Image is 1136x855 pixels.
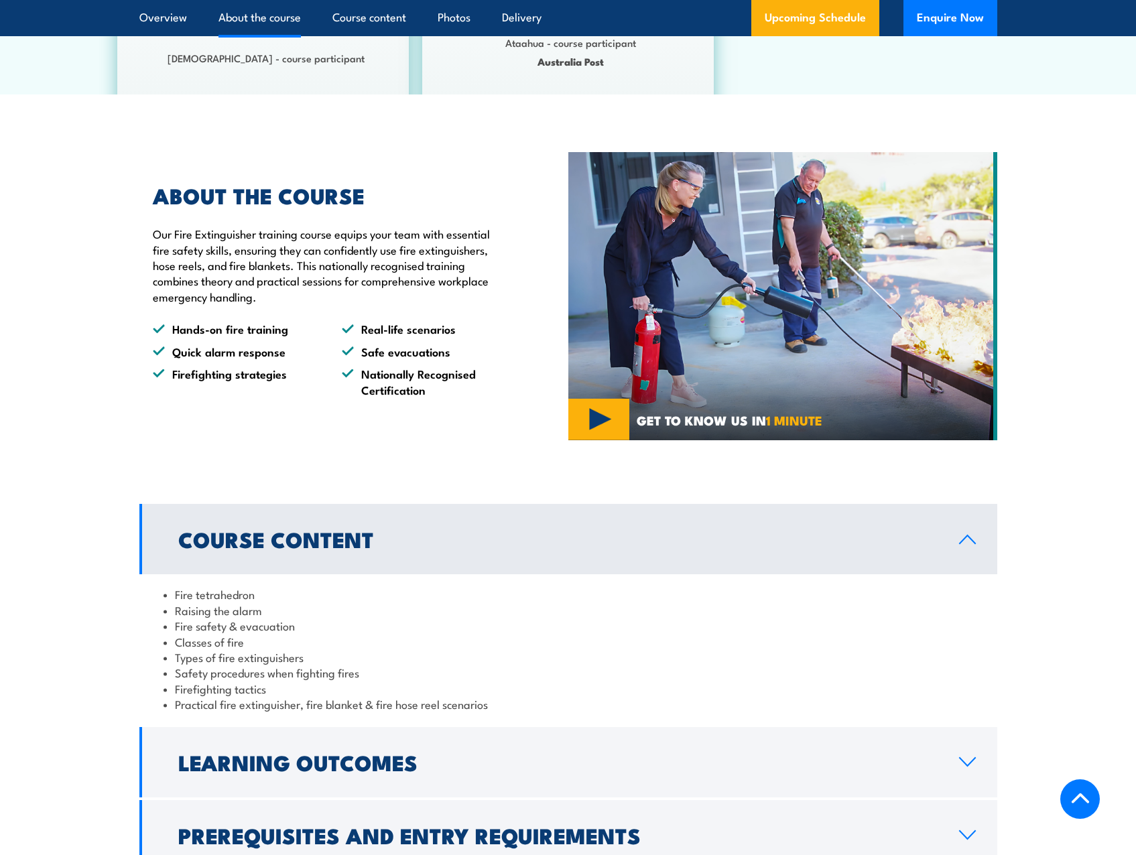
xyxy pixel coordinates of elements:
[568,152,997,440] img: Fire Safety Training
[164,602,973,618] li: Raising the alarm
[342,344,507,359] li: Safe evacuations
[164,696,973,712] li: Practical fire extinguisher, fire blanket & fire hose reel scenarios
[164,681,973,696] li: Firefighting tactics
[164,649,973,665] li: Types of fire extinguishers
[178,752,938,771] h2: Learning Outcomes
[342,366,507,397] li: Nationally Recognised Certification
[462,54,680,69] span: Australia Post
[178,826,938,844] h2: Prerequisites and Entry Requirements
[153,321,318,336] li: Hands-on fire training
[164,586,973,602] li: Fire tetrahedron
[153,226,507,304] p: Our Fire Extinguisher training course equips your team with essential fire safety skills, ensurin...
[153,344,318,359] li: Quick alarm response
[164,634,973,649] li: Classes of fire
[139,727,997,797] a: Learning Outcomes
[153,366,318,397] li: Firefighting strategies
[766,410,822,430] strong: 1 MINUTE
[164,618,973,633] li: Fire safety & evacuation
[168,50,365,65] strong: [DEMOGRAPHIC_DATA] - course participant
[505,35,636,50] strong: Ataahua - course participant
[153,186,507,204] h2: ABOUT THE COURSE
[178,529,938,548] h2: Course Content
[342,321,507,336] li: Real-life scenarios
[164,665,973,680] li: Safety procedures when fighting fires
[637,414,822,426] span: GET TO KNOW US IN
[139,504,997,574] a: Course Content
